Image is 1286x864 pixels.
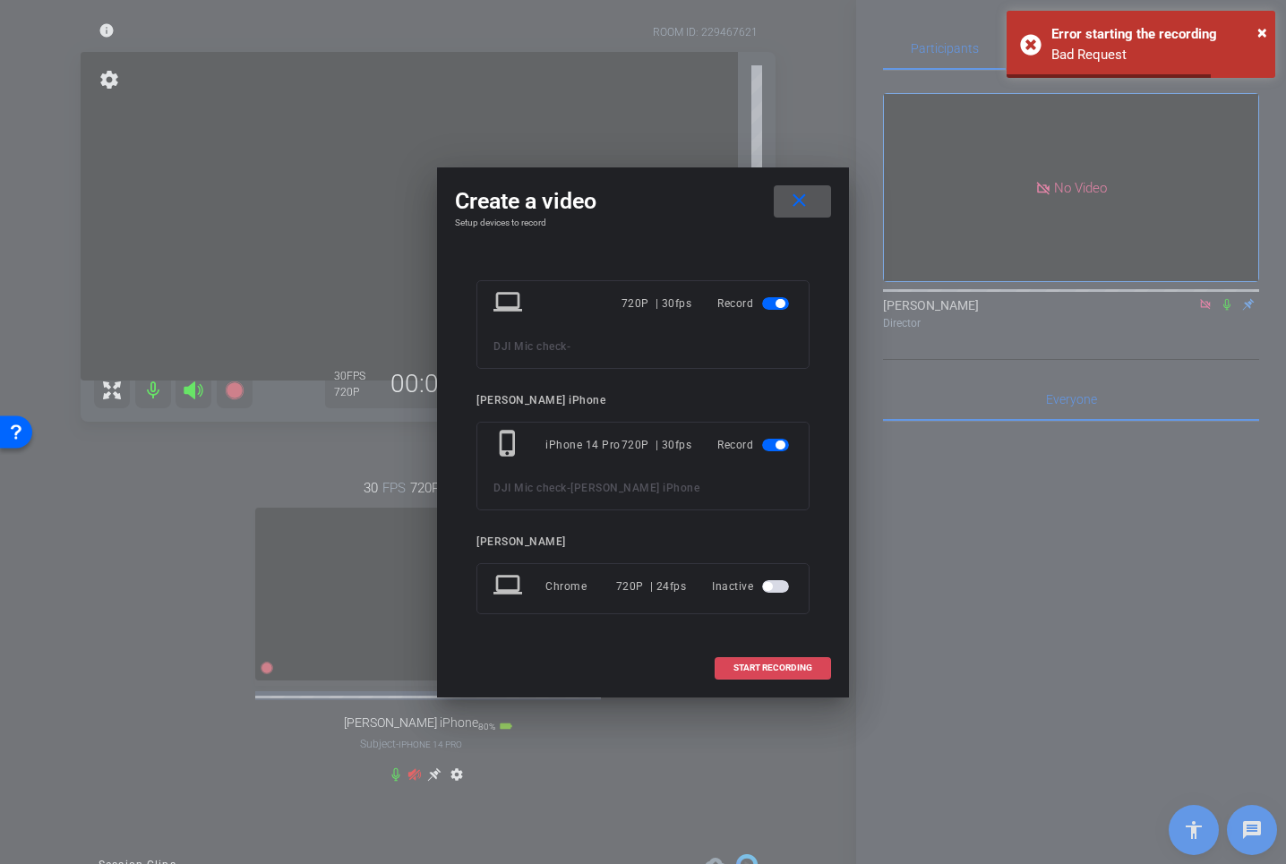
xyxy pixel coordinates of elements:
div: Bad Request [1051,45,1262,65]
span: [PERSON_NAME] iPhone [570,482,699,494]
mat-icon: laptop [493,570,526,603]
div: 720P | 30fps [622,429,692,461]
span: DJI Mic check [493,482,567,494]
mat-icon: laptop [493,287,526,320]
div: Record [717,287,793,320]
div: Error starting the recording [1051,24,1262,45]
button: Close [1257,19,1267,46]
div: Inactive [712,570,793,603]
div: [PERSON_NAME] iPhone [476,394,810,407]
span: - [567,482,571,494]
div: 720P | 24fps [616,570,687,603]
div: Create a video [455,185,831,218]
button: START RECORDING [715,657,831,680]
div: 720P | 30fps [622,287,692,320]
span: - [567,340,571,353]
span: DJI Mic check [493,340,567,353]
div: Record [717,429,793,461]
div: [PERSON_NAME] [476,535,810,549]
mat-icon: phone_iphone [493,429,526,461]
mat-icon: close [788,190,810,212]
span: START RECORDING [733,663,812,672]
h4: Setup devices to record [455,218,831,228]
div: iPhone 14 Pro [545,429,622,461]
span: × [1257,21,1267,43]
div: Chrome [545,570,616,603]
